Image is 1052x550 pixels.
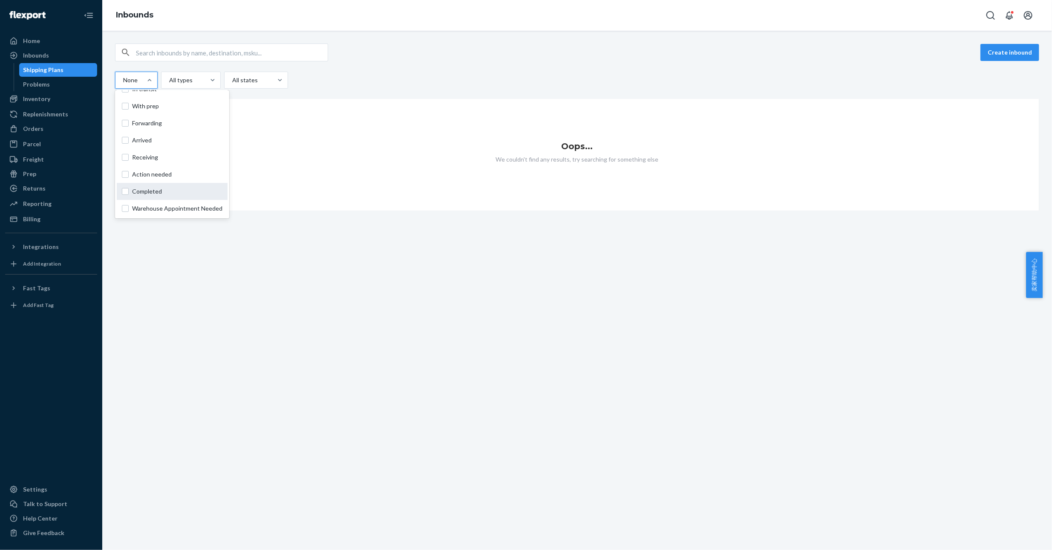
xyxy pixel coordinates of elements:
div: Inbounds [23,51,49,60]
span: Completed [132,187,222,196]
a: Orders [5,122,97,136]
a: Inventory [5,92,97,106]
div: Home [23,37,40,45]
div: Orders [23,124,43,133]
p: We couldn't find any results, try searching for something else [115,155,1039,164]
div: Settings [23,485,47,494]
a: Add Fast Tag [5,298,97,312]
div: Add Integration [23,260,61,267]
span: Forwarding [132,119,222,127]
div: Returns [23,184,46,193]
a: Talk to Support [5,497,97,511]
button: Open notifications [1001,7,1018,24]
a: Reporting [5,197,97,211]
div: Shipping Plans [23,66,64,74]
button: Open Search Box [982,7,999,24]
div: Give Feedback [23,529,64,537]
input: All states [231,76,232,84]
span: Receiving [132,153,222,162]
span: Action needed [132,170,222,179]
span: Warehouse Appointment Needed [132,204,222,213]
a: Shipping Plans [19,63,98,77]
button: 卖家帮助中心 [1026,252,1043,298]
button: Give Feedback [5,526,97,540]
a: Replenishments [5,107,97,121]
button: Integrations [5,240,97,254]
input: All types [168,76,169,84]
h1: Oops... [115,142,1039,151]
a: Home [5,34,97,48]
a: Returns [5,182,97,195]
a: Inbounds [5,49,97,62]
a: Parcel [5,137,97,151]
button: Create inbound [980,44,1039,61]
div: Problems [23,80,50,89]
ol: breadcrumbs [109,3,160,28]
input: Search inbounds by name, destination, msku... [136,44,328,61]
a: Inbounds [116,10,153,20]
div: Fast Tags [23,284,50,292]
input: NoneAll statusesIn draftReady to ship or In progressIn transitWith prepForwardingArrivedReceiving... [122,76,123,84]
button: Close Navigation [80,7,97,24]
div: Help Center [23,514,58,523]
span: With prep [132,102,222,110]
a: Settings [5,483,97,496]
div: Integrations [23,243,59,251]
button: Fast Tags [5,281,97,295]
div: Billing [23,215,40,223]
a: Billing [5,212,97,226]
div: Talk to Support [23,500,67,508]
a: Problems [19,78,98,91]
div: Prep [23,170,36,178]
span: Arrived [132,136,222,145]
a: Add Integration [5,257,97,271]
button: Open account menu [1020,7,1037,24]
div: Replenishments [23,110,68,119]
div: Parcel [23,140,41,148]
div: Inventory [23,95,50,103]
div: Add Fast Tag [23,301,54,309]
img: Flexport logo [9,11,46,20]
div: Reporting [23,200,52,208]
a: Freight [5,153,97,166]
a: Prep [5,167,97,181]
div: Freight [23,155,44,164]
a: Help Center [5,512,97,525]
